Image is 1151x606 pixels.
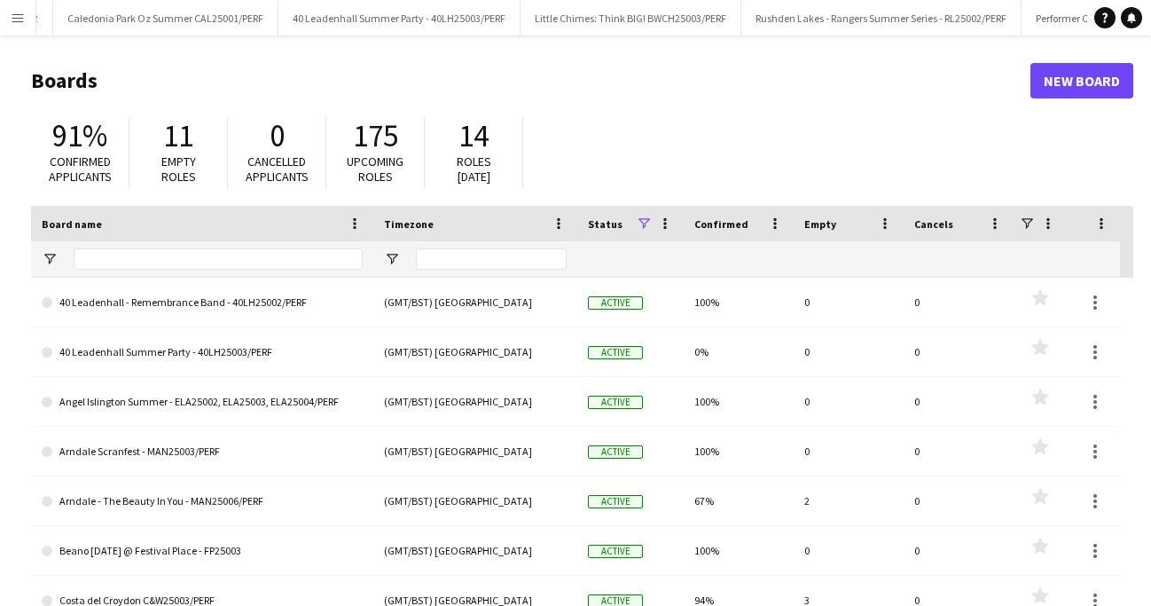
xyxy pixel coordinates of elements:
div: 0% [684,327,794,376]
div: (GMT/BST) [GEOGRAPHIC_DATA] [373,377,577,426]
input: Timezone Filter Input [416,248,567,270]
div: 0 [904,526,1014,575]
div: (GMT/BST) [GEOGRAPHIC_DATA] [373,476,577,525]
button: Rushden Lakes - Rangers Summer Series - RL25002/PERF [741,1,1022,35]
div: 100% [684,278,794,327]
span: Active [588,545,643,558]
input: Board name Filter Input [74,248,363,270]
div: 100% [684,526,794,575]
span: Timezone [384,217,434,231]
span: Cancelled applicants [246,153,309,185]
div: 0 [794,427,904,476]
button: Little Chimes: Think BIG! BWCH25003/PERF [521,1,741,35]
a: New Board [1030,63,1133,98]
span: Active [588,495,643,508]
span: Roles [DATE] [457,153,491,185]
a: Arndale Scranfest - MAN25003/PERF [42,427,363,476]
span: 91% [52,116,107,155]
a: Beano [DATE] @ Festival Place - FP25003 [42,526,363,576]
a: 40 Leadenhall Summer Party - 40LH25003/PERF [42,327,363,377]
span: Upcoming roles [347,153,403,185]
div: 0 [904,427,1014,476]
span: Cancels [914,217,953,231]
div: 100% [684,427,794,476]
div: (GMT/BST) [GEOGRAPHIC_DATA] [373,526,577,575]
span: Empty [804,217,836,231]
span: Active [588,346,643,359]
button: Open Filter Menu [42,251,58,267]
button: Performer Coordinator [1022,1,1151,35]
span: Active [588,445,643,459]
button: 40 Leadenhall Summer Party - 40LH25003/PERF [278,1,521,35]
div: 0 [794,278,904,327]
a: Angel Islington Summer - ELA25002, ELA25003, ELA25004/PERF [42,377,363,427]
div: 0 [904,377,1014,426]
div: 0 [794,526,904,575]
span: Board name [42,217,102,231]
div: 0 [904,278,1014,327]
div: 0 [794,327,904,376]
div: 0 [904,476,1014,525]
span: Empty roles [161,153,196,185]
span: 11 [163,116,193,155]
span: 175 [353,116,398,155]
button: Open Filter Menu [384,251,400,267]
h1: Boards [31,67,1030,94]
a: 40 Leadenhall - Remembrance Band - 40LH25002/PERF [42,278,363,327]
a: Arndale - The Beauty In You - MAN25006/PERF [42,476,363,526]
span: 14 [458,116,489,155]
span: Status [588,217,622,231]
div: 67% [684,476,794,525]
span: Confirmed applicants [49,153,112,185]
span: Active [588,296,643,310]
div: (GMT/BST) [GEOGRAPHIC_DATA] [373,427,577,476]
div: (GMT/BST) [GEOGRAPHIC_DATA] [373,278,577,327]
span: Active [588,396,643,409]
button: Caledonia Park Oz Summer CAL25001/PERF [53,1,278,35]
div: 0 [904,327,1014,376]
div: 2 [794,476,904,525]
div: 100% [684,377,794,426]
div: 0 [794,377,904,426]
span: 0 [270,116,285,155]
span: Confirmed [694,217,748,231]
div: (GMT/BST) [GEOGRAPHIC_DATA] [373,327,577,376]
